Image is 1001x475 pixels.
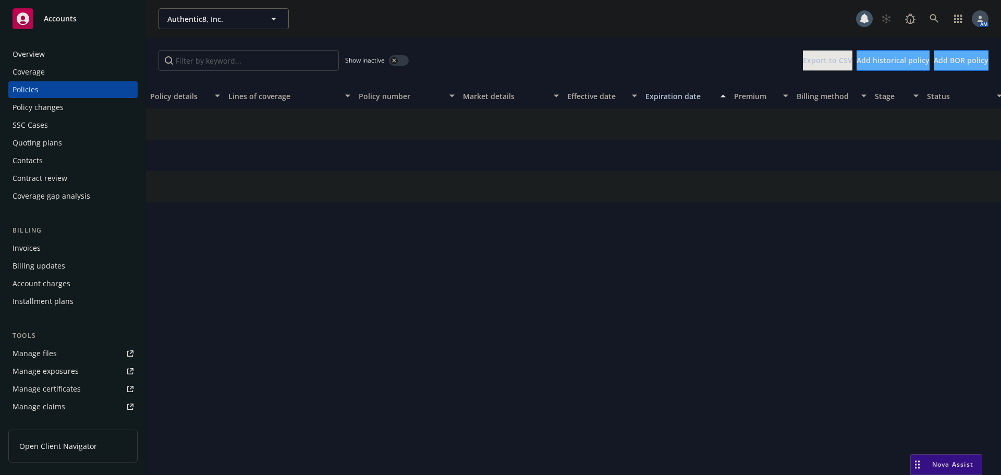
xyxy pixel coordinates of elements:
button: Expiration date [641,83,730,108]
span: Add BOR policy [934,55,988,65]
div: Contacts [13,152,43,169]
button: Authentic8, Inc. [158,8,289,29]
button: Stage [871,83,923,108]
button: Add BOR policy [934,50,988,71]
button: Lines of coverage [224,83,355,108]
span: Accounts [44,15,77,23]
span: Export to CSV [803,55,852,65]
div: Status [927,91,991,102]
a: Start snowing [876,8,897,29]
a: Installment plans [8,293,138,310]
a: Contract review [8,170,138,187]
a: Manage certificates [8,381,138,397]
div: Coverage gap analysis [13,188,90,204]
a: Invoices [8,240,138,257]
span: Add historical policy [857,55,930,65]
a: Report a Bug [900,8,921,29]
div: Installment plans [13,293,74,310]
button: Effective date [563,83,641,108]
div: Billing [8,225,138,236]
span: Authentic8, Inc. [167,14,258,25]
div: Billing method [797,91,855,102]
div: Overview [13,46,45,63]
div: Contract review [13,170,67,187]
a: Manage exposures [8,363,138,380]
a: Quoting plans [8,135,138,151]
span: Open Client Navigator [19,441,97,452]
button: Market details [459,83,563,108]
button: Policy details [146,83,224,108]
div: Quoting plans [13,135,62,151]
button: Billing method [792,83,871,108]
div: SSC Cases [13,117,48,133]
a: Search [924,8,945,29]
a: Coverage gap analysis [8,188,138,204]
div: Drag to move [911,455,924,474]
div: Manage certificates [13,381,81,397]
div: Stage [875,91,907,102]
button: Add historical policy [857,50,930,71]
div: Manage exposures [13,363,79,380]
a: Overview [8,46,138,63]
a: Accounts [8,4,138,33]
a: Manage BORs [8,416,138,433]
div: Policy details [150,91,209,102]
a: Policies [8,81,138,98]
div: Account charges [13,275,70,292]
div: Manage files [13,345,57,362]
div: Invoices [13,240,41,257]
div: Effective date [567,91,626,102]
div: Manage claims [13,398,65,415]
div: Policy changes [13,99,64,116]
div: Policy number [359,91,443,102]
a: SSC Cases [8,117,138,133]
div: Policies [13,81,39,98]
button: Premium [730,83,792,108]
a: Billing updates [8,258,138,274]
a: Manage claims [8,398,138,415]
button: Export to CSV [803,50,852,71]
input: Filter by keyword... [158,50,339,71]
div: Lines of coverage [228,91,339,102]
div: Tools [8,331,138,341]
div: Market details [463,91,547,102]
a: Contacts [8,152,138,169]
div: Coverage [13,64,45,80]
button: Nova Assist [910,454,982,475]
span: Show inactive [345,56,385,65]
a: Policy changes [8,99,138,116]
div: Manage BORs [13,416,62,433]
a: Manage files [8,345,138,362]
div: Expiration date [645,91,714,102]
a: Coverage [8,64,138,80]
a: Switch app [948,8,969,29]
button: Policy number [355,83,459,108]
div: Premium [734,91,777,102]
span: Nova Assist [932,460,973,469]
div: Billing updates [13,258,65,274]
a: Account charges [8,275,138,292]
